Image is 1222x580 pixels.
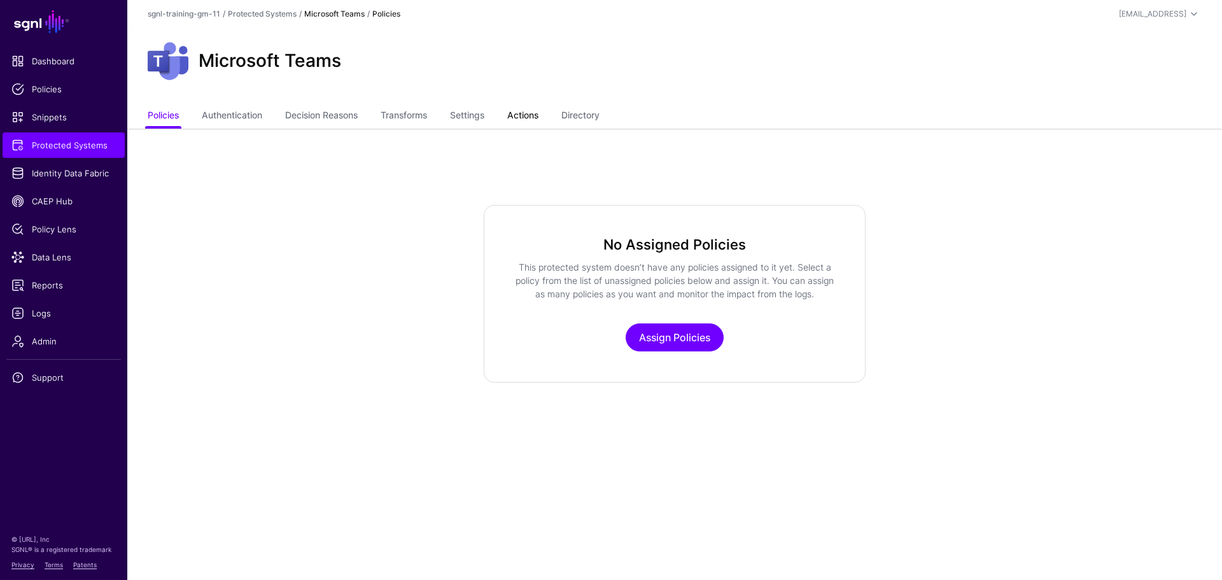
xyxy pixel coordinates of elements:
span: Reports [11,279,116,292]
a: Patents [73,561,97,569]
strong: Policies [372,9,400,18]
p: © [URL], Inc [11,534,116,544]
a: Protected Systems [228,9,297,18]
div: [EMAIL_ADDRESS] [1119,8,1186,20]
h3: No Assigned Policies [515,236,834,253]
div: / [365,8,372,20]
span: Identity Data Fabric [11,167,116,180]
span: Logs [11,307,116,320]
h2: Microsoft Teams [199,50,341,72]
a: Policies [3,76,125,102]
span: Policy Lens [11,223,116,236]
span: Support [11,371,116,384]
a: Logs [3,301,125,326]
a: Assign Policies [626,323,724,351]
a: Identity Data Fabric [3,160,125,186]
div: / [297,8,304,20]
a: Data Lens [3,244,125,270]
a: Decision Reasons [285,104,358,129]
img: svg+xml;base64,PD94bWwgdmVyc2lvbj0iMS4wIiBlbmNvZGluZz0idXRmLTgiPz4KPHN2ZyB4bWxucz0iaHR0cDovL3d3dy... [148,41,188,81]
a: Authentication [202,104,262,129]
a: CAEP Hub [3,188,125,214]
span: Data Lens [11,251,116,264]
p: SGNL® is a registered trademark [11,544,116,555]
span: Admin [11,335,116,348]
strong: Microsoft Teams [304,9,365,18]
span: Dashboard [11,55,116,67]
span: Snippets [11,111,116,124]
a: Admin [3,329,125,354]
a: Protected Systems [3,132,125,158]
a: Settings [450,104,484,129]
div: / [220,8,228,20]
a: Transforms [381,104,427,129]
a: sgnl-training-gm-11 [148,9,220,18]
a: SGNL [8,8,120,36]
span: Policies [11,83,116,95]
span: Protected Systems [11,139,116,152]
a: Policy Lens [3,216,125,242]
p: This protected system doesn’t have any policies assigned to it yet. Select a policy from the list... [515,260,834,301]
a: Reports [3,272,125,298]
a: Terms [45,561,63,569]
a: Policies [148,104,179,129]
a: Dashboard [3,48,125,74]
a: Directory [561,104,600,129]
a: Actions [507,104,538,129]
a: Snippets [3,104,125,130]
span: CAEP Hub [11,195,116,208]
a: Privacy [11,561,34,569]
